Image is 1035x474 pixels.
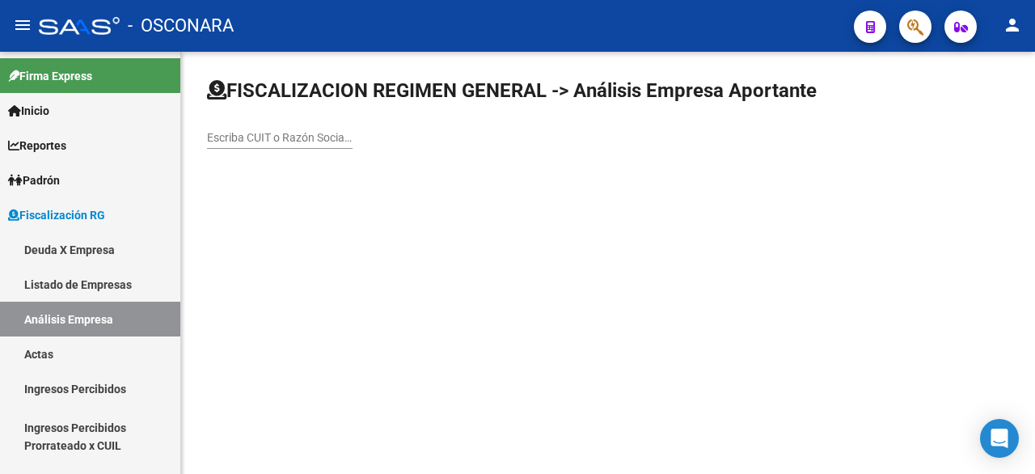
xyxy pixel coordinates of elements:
[8,102,49,120] span: Inicio
[980,419,1019,458] div: Open Intercom Messenger
[8,67,92,85] span: Firma Express
[13,15,32,35] mat-icon: menu
[207,78,817,104] h1: FISCALIZACION REGIMEN GENERAL -> Análisis Empresa Aportante
[8,137,66,154] span: Reportes
[128,8,234,44] span: - OSCONARA
[1003,15,1022,35] mat-icon: person
[8,171,60,189] span: Padrón
[8,206,105,224] span: Fiscalización RG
